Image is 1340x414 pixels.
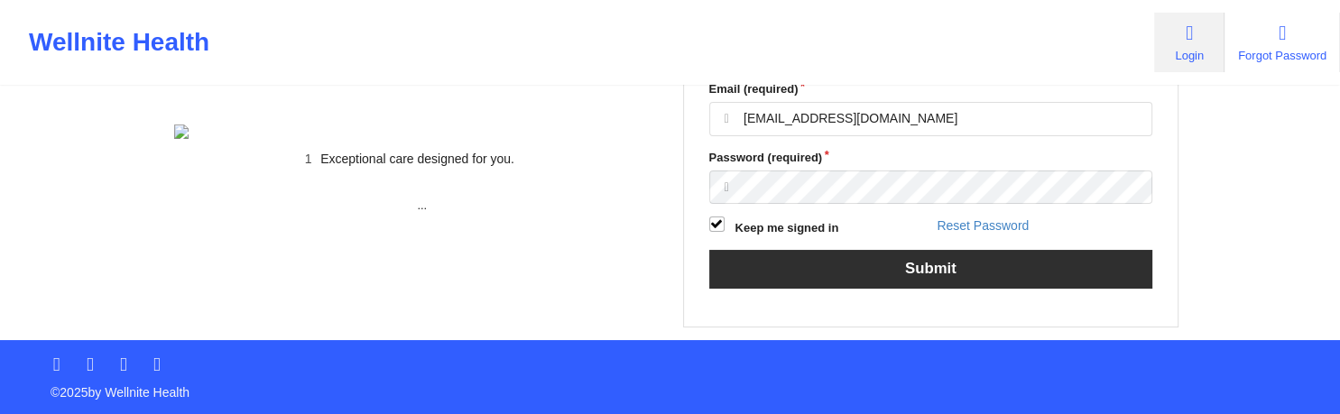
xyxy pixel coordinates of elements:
li: Exceptional care designed for you. [190,152,645,166]
input: Email address [709,102,1153,136]
a: Reset Password [937,218,1029,233]
a: Login [1154,13,1224,72]
a: Forgot Password [1224,13,1340,72]
img: wellnite-auth-hero_200.c722682e.png [174,124,645,139]
div: ... [174,197,670,215]
button: Submit [709,250,1153,289]
label: Password (required) [709,149,1153,167]
label: Keep me signed in [735,219,839,237]
label: Email (required) [709,80,1153,98]
p: © 2025 by Wellnite Health [38,371,1302,401]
